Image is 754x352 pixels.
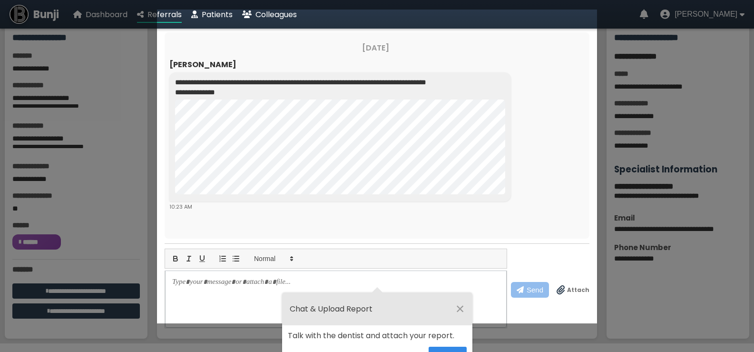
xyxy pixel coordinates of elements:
button: underline [196,253,209,264]
div: [PERSON_NAME] [169,59,582,70]
label: Drag & drop files anywhere to attach [557,285,589,295]
a: Patients [191,9,233,20]
button: bold [169,253,182,264]
span: Referrals [147,9,182,20]
span: × [456,300,465,317]
div: [DATE] [169,42,582,54]
button: list: bullet [229,253,243,264]
div: Talk with the dentist and attach your report. [282,325,472,347]
button: Send [511,282,549,298]
a: Referrals [137,9,182,20]
span: Patients [202,9,233,20]
span: Colleagues [255,9,297,20]
button: list: ordered [216,253,229,264]
span: Send [527,286,543,294]
h3: Chat & Upload Report [290,302,456,317]
button: italic [182,253,196,264]
span: Attach [567,286,589,294]
a: Colleagues [242,9,297,20]
span: 10:23 AM [169,203,192,211]
button: Close Tour [456,300,465,318]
